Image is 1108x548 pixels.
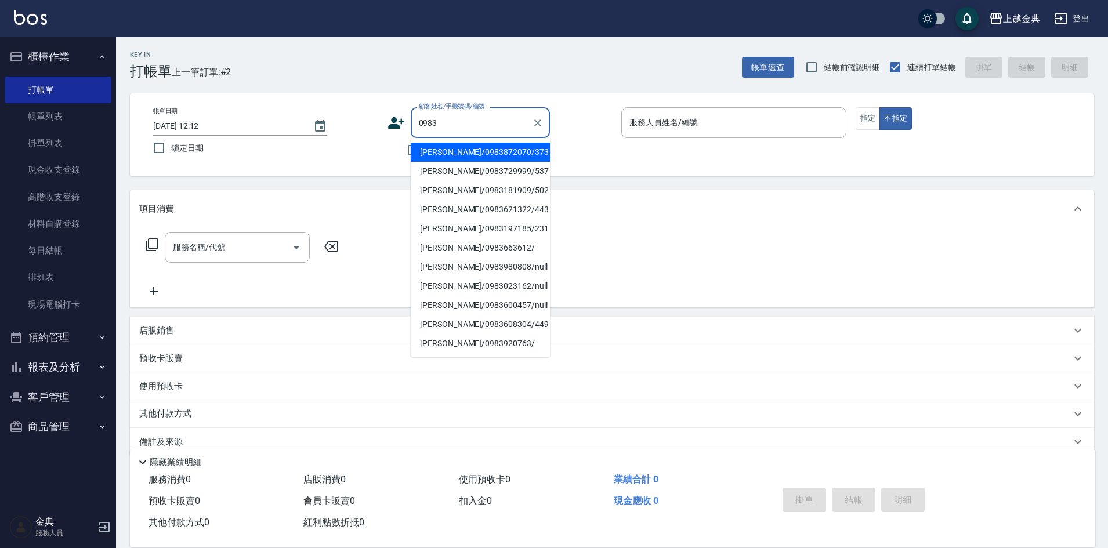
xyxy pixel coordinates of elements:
[303,517,364,528] span: 紅利點數折抵 0
[139,408,197,420] p: 其他付款方式
[130,190,1094,227] div: 項目消費
[149,517,209,528] span: 其他付款方式 0
[303,474,346,485] span: 店販消費 0
[5,382,111,412] button: 客戶管理
[130,400,1094,428] div: 其他付款方式
[5,184,111,211] a: 高階收支登錄
[35,528,95,538] p: 服務人員
[303,495,355,506] span: 會員卡販賣 0
[5,211,111,237] a: 材料自購登錄
[149,495,200,506] span: 預收卡販賣 0
[879,107,912,130] button: 不指定
[14,10,47,25] img: Logo
[907,61,956,74] span: 連續打單結帳
[130,317,1094,344] div: 店販銷售
[955,7,979,30] button: save
[5,412,111,442] button: 商品管理
[411,143,550,162] li: [PERSON_NAME]/0983872070/373
[614,495,658,506] span: 現金應收 0
[139,325,174,337] p: 店販銷售
[5,291,111,318] a: 現場電腦打卡
[419,102,485,111] label: 顧客姓名/手機號碼/編號
[130,63,172,79] h3: 打帳單
[139,436,183,448] p: 備註及來源
[824,61,881,74] span: 結帳前確認明細
[742,57,794,78] button: 帳單速查
[411,181,550,200] li: [PERSON_NAME]/0983181909/502
[411,238,550,257] li: [PERSON_NAME]/0983663612/
[411,315,550,334] li: [PERSON_NAME]/0983608304/449
[130,428,1094,456] div: 備註及來源
[139,203,174,215] p: 項目消費
[130,51,172,59] h2: Key In
[171,142,204,154] span: 鎖定日期
[411,219,550,238] li: [PERSON_NAME]/0983197185/231
[5,130,111,157] a: 掛單列表
[5,264,111,291] a: 排班表
[411,296,550,315] li: [PERSON_NAME]/0983600457/null
[139,380,183,393] p: 使用預收卡
[153,117,302,136] input: YYYY/MM/DD hh:mm
[9,516,32,539] img: Person
[1049,8,1094,30] button: 登出
[153,107,178,115] label: 帳單日期
[856,107,881,130] button: 指定
[614,474,658,485] span: 業績合計 0
[411,277,550,296] li: [PERSON_NAME]/0983023162/null
[172,65,231,79] span: 上一筆訂單:#2
[5,42,111,72] button: 櫃檯作業
[411,334,550,353] li: [PERSON_NAME]/0983920763/
[411,353,550,372] li: [PERSON_NAME]/0983998315/
[150,456,202,469] p: 隱藏業績明細
[287,238,306,257] button: Open
[5,322,111,353] button: 預約管理
[5,77,111,103] a: 打帳單
[130,372,1094,400] div: 使用預收卡
[35,516,95,528] h5: 金典
[5,157,111,183] a: 現金收支登錄
[5,103,111,130] a: 帳單列表
[411,200,550,219] li: [PERSON_NAME]/0983621322/443
[984,7,1045,31] button: 上越金典
[139,353,183,365] p: 預收卡販賣
[459,495,492,506] span: 扣入金 0
[306,112,334,140] button: Choose date, selected date is 2025-08-10
[530,115,546,131] button: Clear
[459,474,510,485] span: 使用預收卡 0
[1003,12,1040,26] div: 上越金典
[130,344,1094,372] div: 預收卡販賣
[149,474,191,485] span: 服務消費 0
[5,237,111,264] a: 每日結帳
[5,352,111,382] button: 報表及分析
[411,257,550,277] li: [PERSON_NAME]/0983980808/null
[411,162,550,181] li: [PERSON_NAME]/0983729999/537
